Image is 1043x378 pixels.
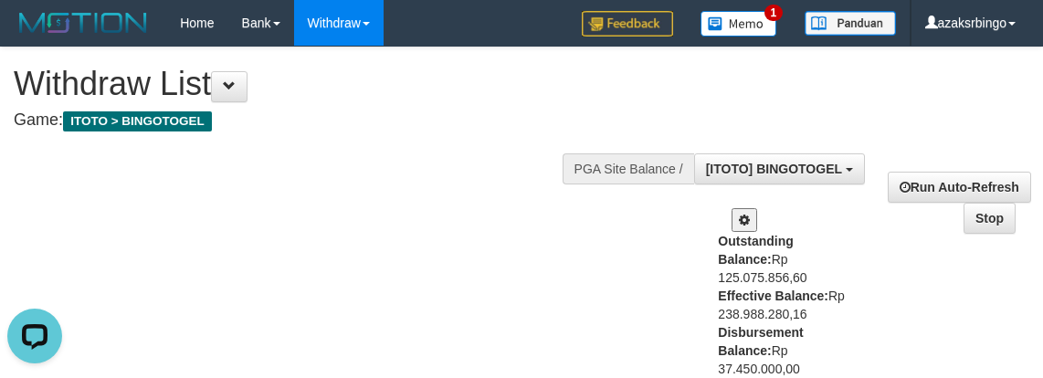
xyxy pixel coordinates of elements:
[14,9,153,37] img: MOTION_logo.png
[701,11,777,37] img: Button%20Memo.svg
[7,7,62,62] button: Open LiveChat chat widget
[582,11,673,37] img: Feedback.jpg
[964,203,1016,234] a: Stop
[706,162,842,176] span: [ITOTO] BINGOTOGEL
[718,234,793,267] b: Outstanding Balance:
[563,153,694,184] div: PGA Site Balance /
[718,325,803,358] b: Disbursement Balance:
[805,11,896,36] img: panduan.png
[14,111,677,130] h4: Game:
[764,5,784,21] span: 1
[694,153,865,184] button: [ITOTO] BINGOTOGEL
[14,66,677,102] h1: Withdraw List
[718,289,828,303] b: Effective Balance:
[63,111,212,131] span: ITOTO > BINGOTOGEL
[888,172,1031,203] a: Run Auto-Refresh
